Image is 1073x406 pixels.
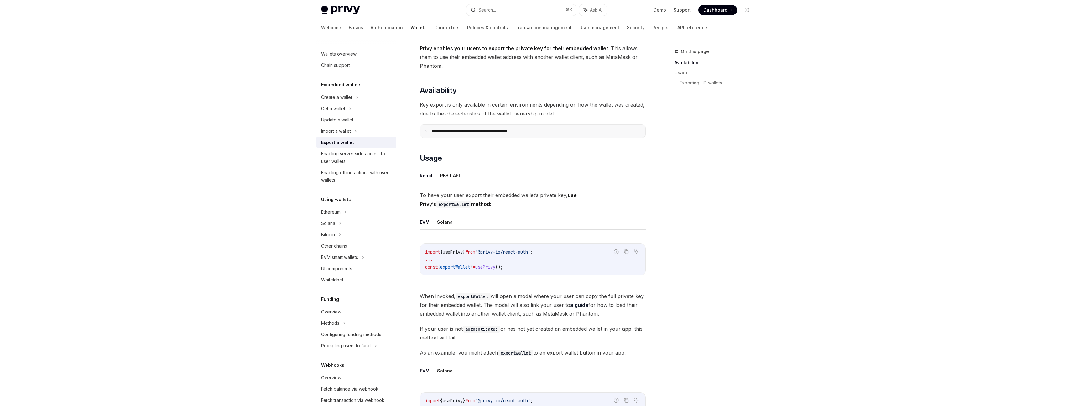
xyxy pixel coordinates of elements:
[321,254,358,261] div: EVM smart wallets
[420,168,433,183] button: React
[698,5,737,15] a: Dashboard
[316,167,396,186] a: Enabling offline actions with user wallets
[475,398,530,403] span: '@privy-io/react-auth'
[437,363,453,378] button: Solana
[316,60,396,71] a: Chain support
[420,153,442,163] span: Usage
[742,5,752,15] button: Toggle dark mode
[456,293,491,300] code: exportWallet
[349,20,363,35] a: Basics
[434,20,460,35] a: Connectors
[632,396,640,404] button: Ask AI
[420,100,646,118] span: Key export is only available in certain environments depending on how the wallet was created, due...
[321,139,354,146] div: Export a wallet
[321,374,341,382] div: Overview
[681,48,709,55] span: On this page
[321,308,341,316] div: Overview
[420,191,646,208] span: To have your user export their embedded wallet’s private key,
[316,240,396,252] a: Other chains
[321,385,378,393] div: Fetch balance via webhook
[321,361,344,369] h5: Webhooks
[674,7,691,13] a: Support
[321,169,393,184] div: Enabling offline actions with user wallets
[675,58,757,68] a: Availability
[466,4,576,16] button: Search...⌘K
[316,329,396,340] a: Configuring funding methods
[420,192,577,207] strong: use Privy’s method:
[316,48,396,60] a: Wallets overview
[590,7,602,13] span: Ask AI
[652,20,670,35] a: Recipes
[443,249,463,255] span: usePrivy
[410,20,427,35] a: Wallets
[579,4,607,16] button: Ask AI
[495,264,503,270] span: ();
[622,396,630,404] button: Copy the contents from the code block
[316,263,396,274] a: UI components
[321,105,345,112] div: Get a wallet
[316,148,396,167] a: Enabling server-side access to user wallets
[425,249,440,255] span: import
[321,397,384,404] div: Fetch transaction via webhook
[321,150,393,165] div: Enabling server-side access to user wallets
[321,265,352,272] div: UI components
[321,208,341,216] div: Ethereum
[680,78,757,88] a: Exporting HD wallets
[321,276,343,284] div: Whitelabel
[316,137,396,148] a: Export a wallet
[316,395,396,406] a: Fetch transaction via webhook
[440,249,443,255] span: {
[420,292,646,318] span: When invoked, will open a modal where your user can copy the full private key for their embedded ...
[321,81,362,88] h5: Embedded wallets
[316,372,396,383] a: Overview
[321,220,335,227] div: Solana
[321,319,339,327] div: Methods
[440,264,470,270] span: exportWallet
[420,324,646,342] span: If your user is not or has not yet created an embedded wallet in your app, this method will fail.
[465,398,475,403] span: from
[420,348,646,357] span: As an example, you might attach to an export wallet button in your app:
[425,264,438,270] span: const
[321,331,381,338] div: Configuring funding methods
[321,6,360,14] img: light logo
[463,249,465,255] span: }
[570,302,588,308] a: a guide
[321,342,371,350] div: Prompting users to fund
[612,396,620,404] button: Report incorrect code
[425,257,433,262] span: ...
[321,127,351,135] div: Import a wallet
[632,248,640,256] button: Ask AI
[321,231,335,238] div: Bitcoin
[465,249,475,255] span: from
[420,45,608,51] strong: Privy enables your users to export the private key for their embedded wallet
[463,398,465,403] span: }
[475,249,530,255] span: '@privy-io/react-auth'
[478,6,496,14] div: Search...
[436,201,471,208] code: exportWallet
[316,383,396,395] a: Fetch balance via webhook
[438,264,440,270] span: {
[321,50,357,58] div: Wallets overview
[440,398,443,403] span: {
[437,215,453,229] button: Solana
[321,93,352,101] div: Create a wallet
[515,20,572,35] a: Transaction management
[316,274,396,286] a: Whitelabel
[316,114,396,126] a: Update a wallet
[321,61,350,69] div: Chain support
[321,242,347,250] div: Other chains
[443,398,463,403] span: usePrivy
[475,264,495,270] span: usePrivy
[420,44,646,70] span: . This allows them to use their embedded wallet address with another wallet client, such as MetaM...
[530,398,533,403] span: ;
[612,248,620,256] button: Report incorrect code
[440,168,460,183] button: REST API
[425,398,440,403] span: import
[463,326,500,333] code: authenticated
[420,85,457,95] span: Availability
[675,68,757,78] a: Usage
[677,20,707,35] a: API reference
[470,264,473,270] span: }
[566,8,572,13] span: ⌘ K
[371,20,403,35] a: Authentication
